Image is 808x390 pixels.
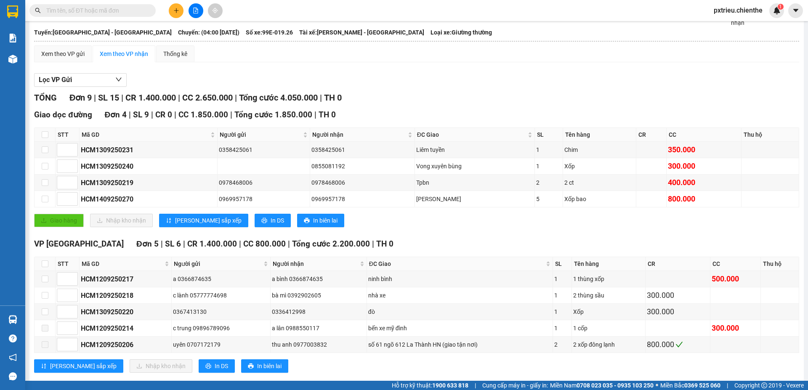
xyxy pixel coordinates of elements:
[257,361,282,371] span: In biên lai
[80,158,218,175] td: HCM1309250240
[311,194,413,204] div: 0969957178
[100,49,148,58] div: Xem theo VP nhận
[577,382,654,389] strong: 0708 023 035 - 0935 103 250
[178,110,228,119] span: CC 1.850.000
[174,259,262,268] span: Người gửi
[173,291,269,300] div: c lành 05777774698
[299,28,424,37] span: Tài xế: [PERSON_NAME] - [GEOGRAPHIC_DATA]
[550,381,654,390] span: Miền Nam
[80,142,218,158] td: HCM1309250231
[105,110,127,119] span: Đơn 4
[133,110,149,119] span: SL 9
[173,324,269,333] div: c trung 09896789096
[660,381,720,390] span: Miền Bắc
[304,218,310,224] span: printer
[56,257,80,271] th: STT
[8,315,17,324] img: warehouse-icon
[368,291,551,300] div: nhà xe
[41,49,85,58] div: Xem theo VP gửi
[255,214,291,227] button: printerIn DS
[272,307,365,316] div: 0336412998
[125,93,176,103] span: CR 1.400.000
[684,382,720,389] strong: 0369 525 060
[82,130,209,139] span: Mã GD
[46,6,146,15] input: Tìm tên, số ĐT hoặc mã đơn
[647,339,709,350] div: 800.000
[319,110,336,119] span: TH 0
[8,55,17,64] img: warehouse-icon
[573,291,644,300] div: 2 thùng sầu
[94,93,96,103] span: |
[311,145,413,154] div: 0358425061
[151,110,153,119] span: |
[173,340,269,349] div: uyên 0707172179
[636,128,667,142] th: CR
[778,4,784,10] sup: 1
[215,361,228,371] span: In DS
[272,291,365,300] div: bà mì 0392902605
[369,259,544,268] span: ĐC Giao
[368,340,551,349] div: số 61 ngõ 612 La Thành HN (giao tận nơi)
[573,307,644,316] div: Xốp
[81,274,170,284] div: HCM1209250217
[320,93,322,103] span: |
[372,239,374,249] span: |
[163,49,187,58] div: Thống kê
[668,193,740,205] div: 800.000
[536,162,561,171] div: 1
[81,161,216,172] div: HCM1309250240
[288,239,290,249] span: |
[431,28,492,37] span: Loại xe: Giường thường
[535,128,563,142] th: SL
[554,291,570,300] div: 1
[482,381,548,390] span: Cung cấp máy in - giấy in:
[81,323,170,334] div: HCM1209250214
[50,361,117,371] span: [PERSON_NAME] sắp xếp
[368,274,551,284] div: ninh bình
[80,287,172,304] td: HCM1209250218
[81,194,216,204] div: HCM1409250270
[219,194,309,204] div: 0969957178
[174,110,176,119] span: |
[314,110,316,119] span: |
[742,128,799,142] th: Thu hộ
[212,8,218,13] span: aim
[667,128,742,142] th: CC
[234,110,312,119] span: Tổng cước 1.850.000
[564,194,635,204] div: Xốp bao
[98,93,119,103] span: SL 15
[9,372,17,380] span: message
[34,359,123,373] button: sort-ascending[PERSON_NAME] sắp xếp
[727,381,728,390] span: |
[792,7,800,14] span: caret-down
[392,381,468,390] span: Hỗ trợ kỹ thuật:
[416,178,533,187] div: Tpbn
[82,259,163,268] span: Mã GD
[161,239,163,249] span: |
[417,130,526,139] span: ĐC Giao
[312,130,406,139] span: Người nhận
[81,145,216,155] div: HCM1309250231
[189,3,203,18] button: file-add
[159,214,248,227] button: sort-ascending[PERSON_NAME] sắp xếp
[34,29,172,36] b: Tuyến: [GEOGRAPHIC_DATA] - [GEOGRAPHIC_DATA]
[199,359,235,373] button: printerIn DS
[273,259,358,268] span: Người nhận
[169,3,183,18] button: plus
[272,324,365,333] div: a lân 0988550117
[710,257,760,271] th: CC
[554,340,570,349] div: 2
[173,307,269,316] div: 0367413130
[173,274,269,284] div: a 0366874635
[34,239,124,249] span: VP [GEOGRAPHIC_DATA]
[712,322,759,334] div: 300.000
[182,93,233,103] span: CC 2.650.000
[311,178,413,187] div: 0978468006
[243,239,286,249] span: CC 800.000
[536,145,561,154] div: 1
[376,239,393,249] span: TH 0
[39,74,72,85] span: Lọc VP Gửi
[311,162,413,171] div: 0855081192
[573,274,644,284] div: 1 thùng xốp
[416,194,533,204] div: [PERSON_NAME]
